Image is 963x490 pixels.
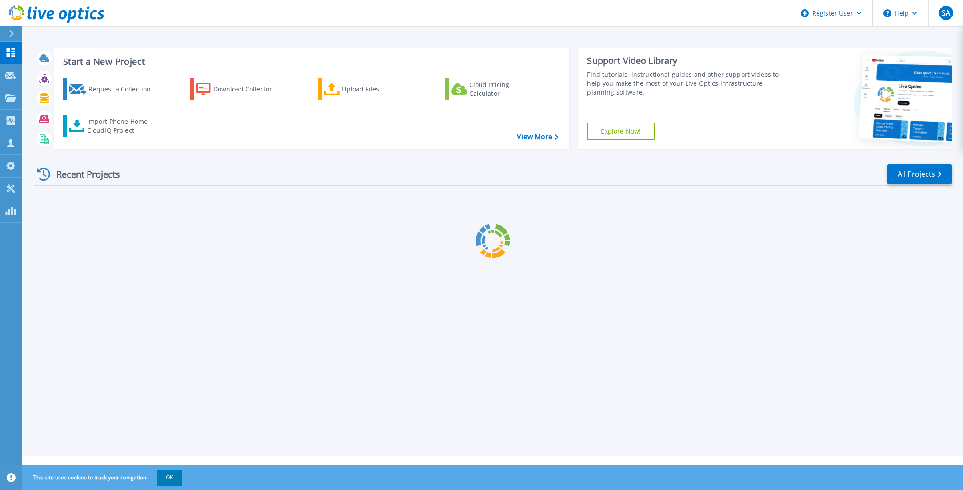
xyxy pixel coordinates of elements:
[587,122,655,140] a: Explore Now!
[445,78,544,100] a: Cloud Pricing Calculator
[88,80,160,98] div: Request a Collection
[190,78,289,100] a: Download Collector
[587,55,779,67] div: Support Video Library
[517,133,558,141] a: View More
[157,470,182,486] button: OK
[213,80,284,98] div: Download Collector
[63,78,162,100] a: Request a Collection
[24,470,182,486] span: This site uses cookies to track your navigation.
[469,80,540,98] div: Cloud Pricing Calculator
[63,57,558,67] h3: Start a New Project
[87,117,156,135] div: Import Phone Home CloudIQ Project
[34,163,132,185] div: Recent Projects
[587,70,779,97] div: Find tutorials, instructional guides and other support videos to help you make the most of your L...
[342,80,413,98] div: Upload Files
[887,164,952,184] a: All Projects
[942,9,950,16] span: SA
[318,78,417,100] a: Upload Files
